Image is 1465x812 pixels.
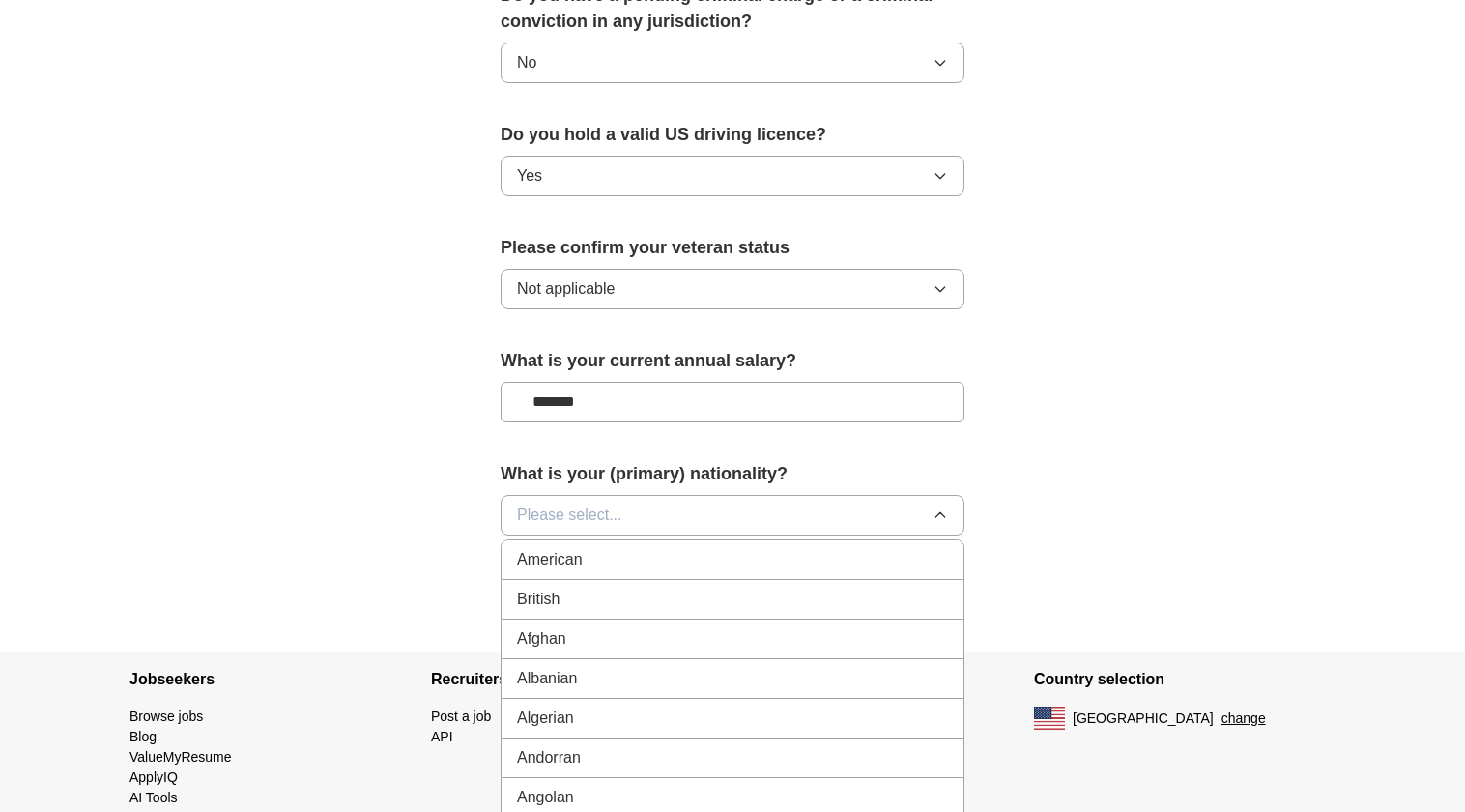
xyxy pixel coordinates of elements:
[431,709,491,724] a: Post a job
[517,51,536,74] span: No
[517,588,560,611] span: British
[517,504,622,527] span: Please select...
[517,627,566,651] span: Afghan
[129,769,178,785] a: ApplyIQ
[501,43,964,83] button: No
[129,729,157,744] a: Blog
[501,235,964,261] label: Please confirm your veteran status
[431,729,453,744] a: API
[517,786,574,809] span: Angolan
[517,667,577,690] span: Albanian
[1221,709,1266,729] button: change
[1034,707,1065,730] img: US flag
[501,495,964,536] button: Please select...
[517,707,574,730] span: Algerian
[517,277,615,301] span: Not applicable
[517,746,581,769] span: Andorran
[1034,652,1336,707] h4: Country selection
[501,461,964,487] label: What is your (primary) nationality?
[501,156,964,196] button: Yes
[129,790,178,805] a: AI Tools
[501,269,964,309] button: Not applicable
[517,548,583,571] span: American
[501,348,964,374] label: What is your current annual salary?
[129,749,232,765] a: ValueMyResume
[129,709,203,724] a: Browse jobs
[501,122,964,148] label: Do you hold a valid US driving licence?
[517,164,542,188] span: Yes
[1073,709,1214,729] span: [GEOGRAPHIC_DATA]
